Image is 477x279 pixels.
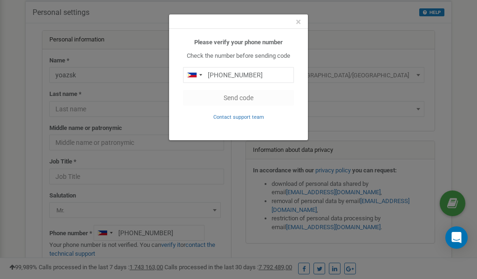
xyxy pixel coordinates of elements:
[183,52,294,61] p: Check the number before sending code
[183,67,294,83] input: 0905 123 4567
[445,226,468,249] div: Open Intercom Messenger
[183,90,294,106] button: Send code
[194,39,283,46] b: Please verify your phone number
[296,16,301,27] span: ×
[184,68,205,82] div: Telephone country code
[213,114,264,120] small: Contact support team
[213,113,264,120] a: Contact support team
[296,17,301,27] button: Close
